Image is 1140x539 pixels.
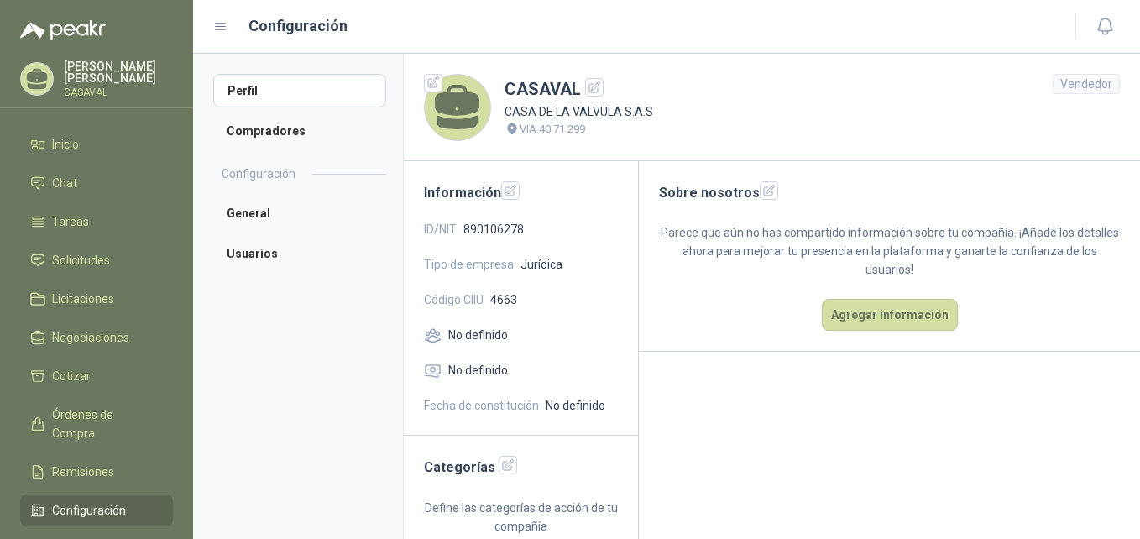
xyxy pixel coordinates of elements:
[20,495,173,526] a: Configuración
[490,290,517,309] span: 4663
[20,244,173,276] a: Solicitudes
[424,220,457,238] span: ID/NIT
[213,74,386,107] a: Perfil
[505,102,653,121] p: CASA DE LA VALVULA S.A.S
[52,174,77,192] span: Chat
[20,283,173,315] a: Licitaciones
[520,255,562,274] span: Jurídica
[1053,74,1120,94] div: Vendedor
[424,456,618,478] h2: Categorías
[505,76,653,102] h1: CASAVAL
[424,396,539,415] span: Fecha de constitución
[20,456,173,488] a: Remisiones
[424,181,618,203] h2: Información
[463,220,524,238] span: 890106278
[52,406,157,442] span: Órdenes de Compra
[20,20,106,40] img: Logo peakr
[424,290,484,309] span: Código CIIU
[20,128,173,160] a: Inicio
[546,396,605,415] span: No definido
[213,114,386,148] a: Compradores
[424,499,618,536] p: Define las categorías de acción de tu compañía
[52,212,89,231] span: Tareas
[52,251,110,269] span: Solicitudes
[448,361,508,379] span: No definido
[20,167,173,199] a: Chat
[424,255,514,274] span: Tipo de empresa
[222,165,295,183] h2: Configuración
[213,196,386,230] a: General
[52,367,91,385] span: Cotizar
[52,135,79,154] span: Inicio
[64,87,173,97] p: CASAVAL
[448,326,508,344] span: No definido
[20,206,173,238] a: Tareas
[822,299,958,331] button: Agregar información
[20,360,173,392] a: Cotizar
[248,14,348,38] h1: Configuración
[659,223,1120,279] p: Parece que aún no has compartido información sobre tu compañía. ¡Añade los detalles ahora para me...
[20,399,173,449] a: Órdenes de Compra
[213,237,386,270] a: Usuarios
[52,501,126,520] span: Configuración
[52,290,114,308] span: Licitaciones
[20,322,173,353] a: Negociaciones
[520,121,585,138] p: VIA 40 71 299
[659,181,1120,203] h2: Sobre nosotros
[64,60,173,84] p: [PERSON_NAME] [PERSON_NAME]
[52,463,114,481] span: Remisiones
[52,328,129,347] span: Negociaciones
